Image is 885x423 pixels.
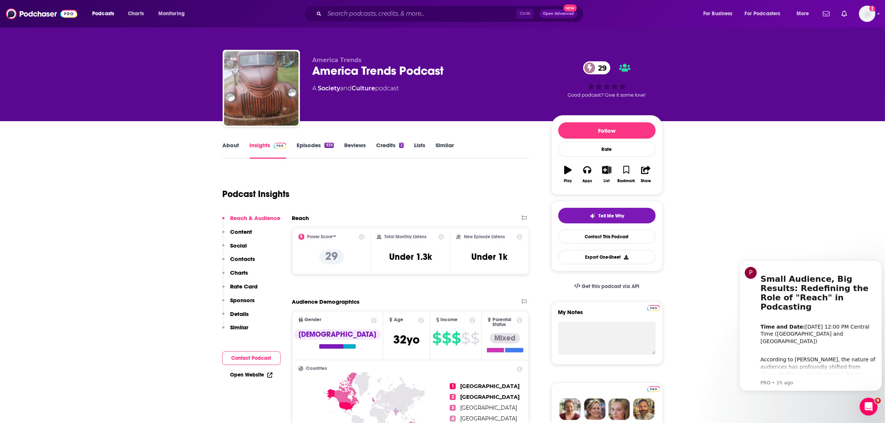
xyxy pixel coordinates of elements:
[460,383,520,390] span: [GEOGRAPHIC_DATA]
[583,61,610,74] a: 29
[558,142,656,157] div: Rate
[230,372,272,378] a: Open Website
[450,394,456,400] span: 2
[389,251,432,262] h3: Under 1.3k
[472,251,508,262] h3: Under 1k
[740,8,791,20] button: open menu
[294,329,381,340] div: [DEMOGRAPHIC_DATA]
[222,255,255,269] button: Contacts
[384,234,426,239] h2: Total Monthly Listens
[568,277,646,296] a: Get this podcast via API
[318,85,340,92] a: Society
[860,398,878,416] iframe: Intercom live chat
[563,4,577,12] span: New
[564,179,572,183] div: Play
[582,179,592,183] div: Apps
[617,161,636,188] button: Bookmark
[703,9,733,19] span: For Business
[393,332,420,347] span: 32 yo
[307,234,336,239] h2: Power Score™
[647,386,660,392] img: Podchaser Pro
[432,332,441,344] span: $
[92,9,114,19] span: Podcasts
[797,9,809,19] span: More
[590,213,595,219] img: tell me why sparkle
[311,5,591,22] div: Search podcasts, credits, & more...
[230,269,248,276] p: Charts
[791,8,818,20] button: open menu
[223,188,290,200] h1: Podcast Insights
[153,8,194,20] button: open menu
[558,250,656,264] button: Export One-Sheet
[598,213,624,219] span: Tell Me Why
[559,398,581,420] img: Sydney Profile
[875,398,881,404] span: 9
[230,310,249,317] p: Details
[460,394,520,400] span: [GEOGRAPHIC_DATA]
[230,255,255,262] p: Contacts
[230,242,247,249] p: Social
[305,317,322,322] span: Gender
[633,398,655,420] img: Jon Profile
[319,249,344,264] p: 29
[558,122,656,139] button: Follow
[460,415,517,422] span: [GEOGRAPHIC_DATA]
[869,6,875,12] svg: Add a profile image
[859,6,875,22] button: Show profile menu
[222,310,249,324] button: Details
[450,383,456,389] span: 1
[582,283,639,290] span: Get this podcast via API
[230,297,255,304] p: Sponsors
[224,51,298,126] a: America Trends Podcast
[698,8,742,20] button: open menu
[490,333,520,343] div: Mixed
[647,304,660,311] a: Pro website
[292,298,360,305] h2: Audience Demographics
[230,283,258,290] p: Rate Card
[859,6,875,22] span: Logged in as gabrielle.gantz
[222,297,255,310] button: Sponsors
[578,161,597,188] button: Apps
[736,253,885,395] iframe: Intercom notifications message
[436,142,454,159] a: Similar
[222,242,247,256] button: Social
[641,179,651,183] div: Share
[516,9,534,19] span: Ctrl K
[442,332,451,344] span: $
[461,332,470,344] span: $
[313,56,362,64] span: America Trends
[543,12,574,16] span: Open Advanced
[558,229,656,244] a: Contact This Podcast
[558,309,656,322] label: My Notes
[745,9,781,19] span: For Podcasters
[584,398,605,420] img: Barbara Profile
[292,214,309,222] h2: Reach
[87,8,124,20] button: open menu
[558,208,656,223] button: tell me why sparkleTell Me Why
[313,84,399,93] div: A podcast
[608,398,630,420] img: Jules Profile
[222,214,281,228] button: Reach & Audience
[250,142,287,159] a: InsightsPodchaser Pro
[222,269,248,283] button: Charts
[340,85,352,92] span: and
[551,56,663,103] div: 29Good podcast? Give it some love!
[6,7,77,21] img: Podchaser - Follow, Share and Rate Podcasts
[128,9,144,19] span: Charts
[859,6,875,22] img: User Profile
[123,8,148,20] a: Charts
[222,351,281,365] button: Contact Podcast
[297,142,333,159] a: Episodes939
[540,9,577,18] button: Open AdvancedNew
[306,366,327,371] span: Countries
[274,143,287,149] img: Podchaser Pro
[568,92,646,98] span: Good podcast? Give it some love!
[441,317,458,322] span: Income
